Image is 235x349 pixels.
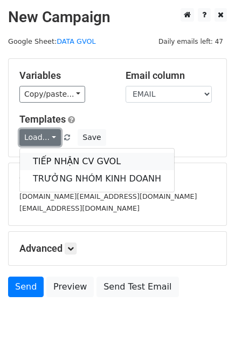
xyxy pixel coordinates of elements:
[155,37,227,45] a: Daily emails left: 47
[96,277,178,297] a: Send Test Email
[19,243,216,254] h5: Advanced
[155,36,227,48] span: Daily emails left: 47
[8,277,44,297] a: Send
[181,297,235,349] iframe: Chat Widget
[126,70,216,82] h5: Email column
[19,129,61,146] a: Load...
[19,86,85,103] a: Copy/paste...
[78,129,106,146] button: Save
[46,277,94,297] a: Preview
[20,153,174,170] a: TIẾP NHẬN CV GVOL
[19,192,197,200] small: [DOMAIN_NAME][EMAIL_ADDRESS][DOMAIN_NAME]
[8,8,227,26] h2: New Campaign
[19,204,140,212] small: [EMAIL_ADDRESS][DOMAIN_NAME]
[20,170,174,187] a: TRƯỞNG NHÓM KINH DOANH
[8,37,96,45] small: Google Sheet:
[19,113,66,125] a: Templates
[19,70,109,82] h5: Variables
[181,297,235,349] div: Tiện ích trò chuyện
[57,37,95,45] a: DATA GVOL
